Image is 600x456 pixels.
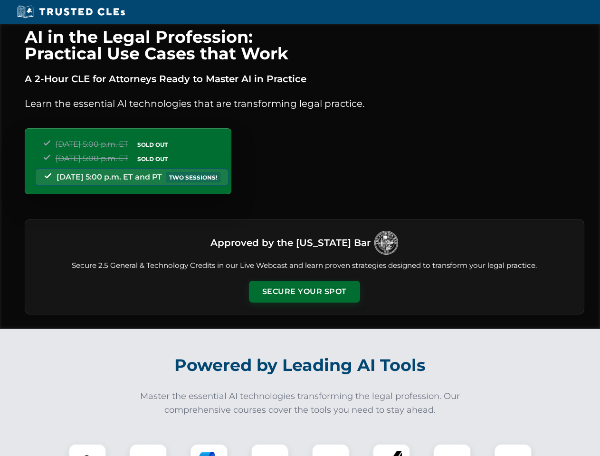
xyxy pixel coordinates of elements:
span: SOLD OUT [134,140,171,150]
p: Secure 2.5 General & Technology Credits in our Live Webcast and learn proven strategies designed ... [37,260,572,271]
span: SOLD OUT [134,154,171,164]
img: Trusted CLEs [14,5,128,19]
p: Learn the essential AI technologies that are transforming legal practice. [25,96,584,111]
h3: Approved by the [US_STATE] Bar [210,234,371,251]
img: Logo [374,231,398,255]
p: Master the essential AI technologies transforming the legal profession. Our comprehensive courses... [134,389,467,417]
p: A 2-Hour CLE for Attorneys Ready to Master AI in Practice [25,71,584,86]
button: Secure Your Spot [249,281,360,303]
h2: Powered by Leading AI Tools [37,349,563,382]
h1: AI in the Legal Profession: Practical Use Cases that Work [25,28,584,62]
span: [DATE] 5:00 p.m. ET [56,154,128,163]
span: [DATE] 5:00 p.m. ET [56,140,128,149]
